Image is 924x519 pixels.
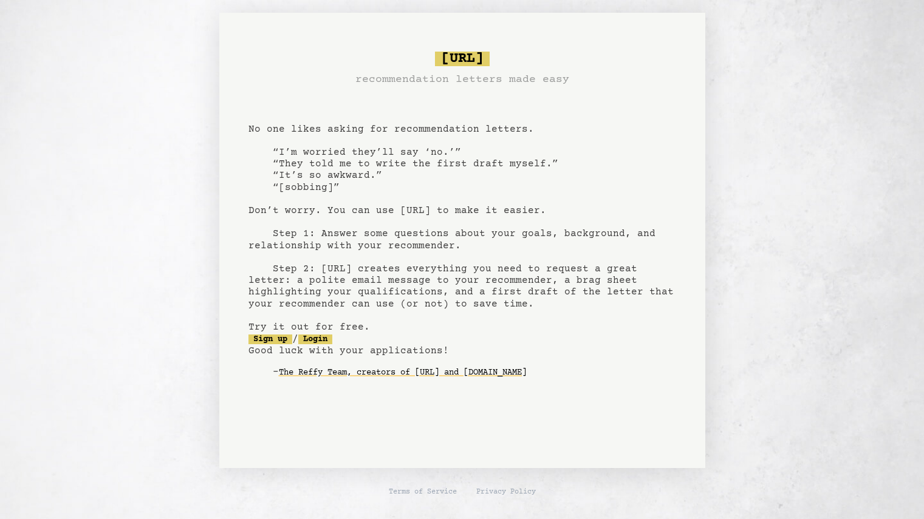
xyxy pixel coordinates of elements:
span: [URL] [435,52,490,66]
a: Sign up [248,334,292,344]
a: Privacy Policy [476,487,536,497]
div: - [273,367,676,379]
pre: No one likes asking for recommendation letters. “I’m worried they’ll say ‘no.’” “They told me to ... [248,47,676,402]
a: Terms of Service [389,487,457,497]
h3: recommendation letters made easy [355,71,569,88]
a: The Reffy Team, creators of [URL] and [DOMAIN_NAME] [279,363,527,382]
a: Login [298,334,332,344]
